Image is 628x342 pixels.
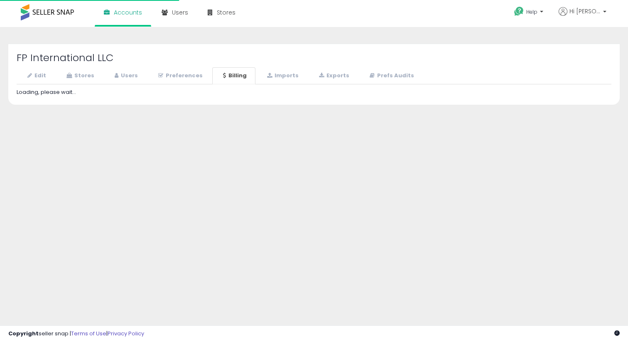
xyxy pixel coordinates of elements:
a: Privacy Policy [108,330,144,337]
span: Help [526,8,537,15]
span: Hi [PERSON_NAME] [569,7,601,15]
a: Users [104,67,147,84]
div: seller snap | | [8,330,144,338]
a: Edit [17,67,55,84]
a: Hi [PERSON_NAME] [559,7,606,26]
a: Imports [256,67,307,84]
a: Terms of Use [71,330,106,337]
h2: FP International LLC [17,52,611,63]
a: Stores [56,67,103,84]
i: Get Help [514,6,524,17]
strong: Copyright [8,330,39,337]
a: Preferences [147,67,211,84]
span: Stores [217,8,235,17]
span: Accounts [114,8,142,17]
a: Prefs Audits [359,67,423,84]
div: Loading, please wait... [17,89,611,96]
a: Billing [212,67,255,84]
span: Users [172,8,188,17]
a: Exports [308,67,358,84]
